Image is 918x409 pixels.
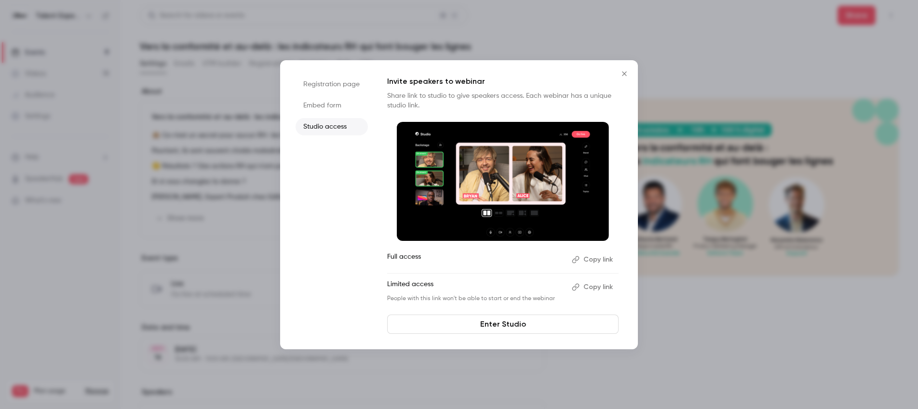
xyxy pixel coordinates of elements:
button: Close [615,64,634,83]
button: Copy link [568,252,619,267]
p: Limited access [387,279,564,295]
li: Studio access [296,118,368,135]
p: Invite speakers to webinar [387,76,619,87]
p: Share link to studio to give speakers access. Each webinar has a unique studio link. [387,91,619,110]
p: People with this link won't be able to start or end the webinar [387,295,564,303]
li: Registration page [296,76,368,93]
img: Invite speakers to webinar [397,122,609,241]
p: Full access [387,252,564,267]
li: Embed form [296,97,368,114]
a: Enter Studio [387,315,619,334]
button: Copy link [568,279,619,295]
